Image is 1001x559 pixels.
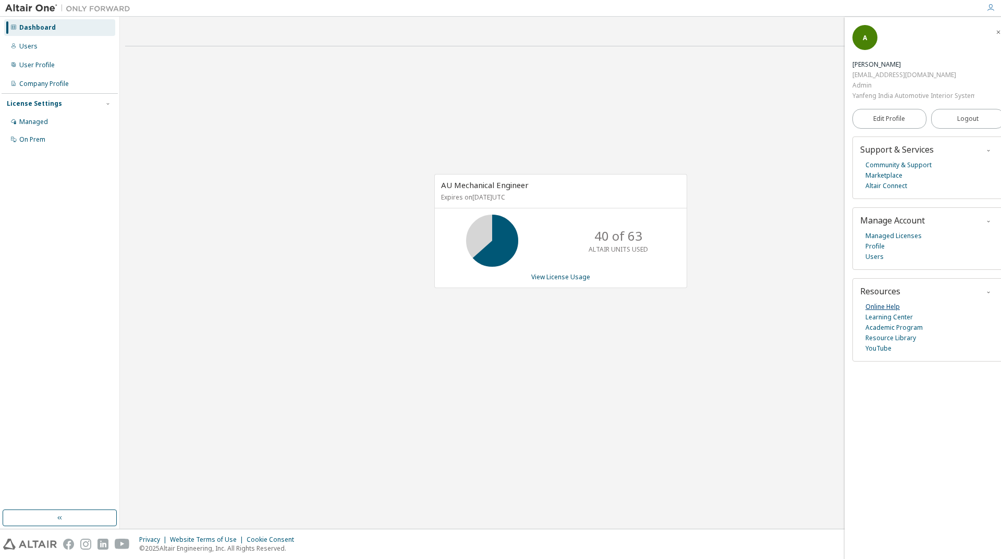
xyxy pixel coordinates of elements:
[852,109,926,129] a: Edit Profile
[860,144,934,155] span: Support & Services
[19,42,38,51] div: Users
[19,80,69,88] div: Company Profile
[7,100,62,108] div: License Settings
[860,285,900,297] span: Resources
[865,322,923,333] a: Academic Program
[589,245,648,254] p: ALTAIR UNITS USED
[865,241,885,252] a: Profile
[139,536,170,544] div: Privacy
[852,91,974,101] div: Yanfeng India Automotive Interior Systems Pvt. Ltd.
[865,302,900,312] a: Online Help
[19,135,45,144] div: On Prem
[863,33,867,42] span: A
[441,180,529,190] span: AU Mechanical Engineer
[852,59,974,70] div: Anil Choudhar
[247,536,300,544] div: Cookie Consent
[865,312,913,322] a: Learning Center
[19,61,55,69] div: User Profile
[139,544,300,553] p: © 2025 Altair Engineering, Inc. All Rights Reserved.
[97,539,108,550] img: linkedin.svg
[865,231,922,241] a: Managed Licenses
[19,23,56,32] div: Dashboard
[865,252,884,262] a: Users
[80,539,91,550] img: instagram.svg
[3,539,57,550] img: altair_logo.svg
[865,170,902,181] a: Marketplace
[873,115,905,123] span: Edit Profile
[852,70,974,80] div: [EMAIL_ADDRESS][DOMAIN_NAME]
[19,118,48,126] div: Managed
[865,181,907,191] a: Altair Connect
[115,539,130,550] img: youtube.svg
[441,193,678,202] p: Expires on [DATE] UTC
[957,114,979,124] span: Logout
[865,333,916,343] a: Resource Library
[5,3,136,14] img: Altair One
[531,272,590,281] a: View License Usage
[865,343,892,354] a: YouTube
[63,539,74,550] img: facebook.svg
[865,160,932,170] a: Community & Support
[170,536,247,544] div: Website Terms of Use
[594,227,642,245] p: 40 of 63
[852,80,974,91] div: Admin
[860,215,925,226] span: Manage Account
